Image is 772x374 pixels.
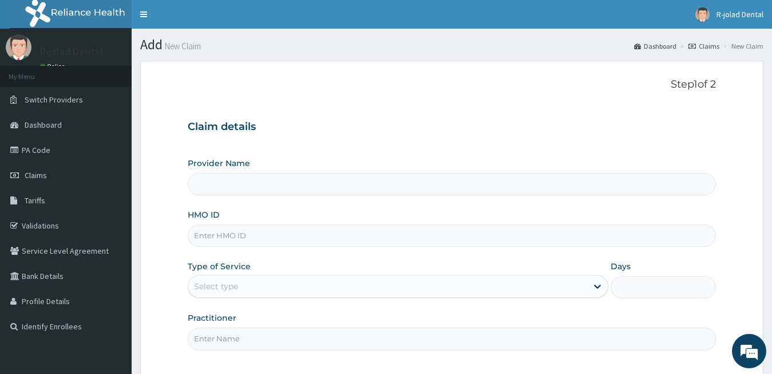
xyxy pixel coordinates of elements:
p: Step 1 of 2 [188,78,716,91]
label: HMO ID [188,209,220,221]
img: User Image [6,34,31,60]
li: New Claim [720,41,763,51]
span: Switch Providers [25,95,83,105]
span: Tariffs [25,195,45,206]
h3: Claim details [188,121,716,133]
input: Enter Name [188,328,716,350]
input: Enter HMO ID [188,225,716,247]
label: Type of Service [188,261,251,272]
a: Dashboard [634,41,676,51]
label: Provider Name [188,158,250,169]
span: R-jolad Dental [716,9,763,19]
div: Select type [194,281,238,292]
span: Dashboard [25,120,62,130]
img: User Image [695,7,710,22]
label: Days [611,261,631,272]
p: R-jolad Dental [40,46,103,57]
a: Online [40,62,68,70]
h1: Add [140,37,763,52]
label: Practitioner [188,312,236,324]
small: New Claim [163,42,201,50]
span: Claims [25,170,47,180]
a: Claims [688,41,719,51]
